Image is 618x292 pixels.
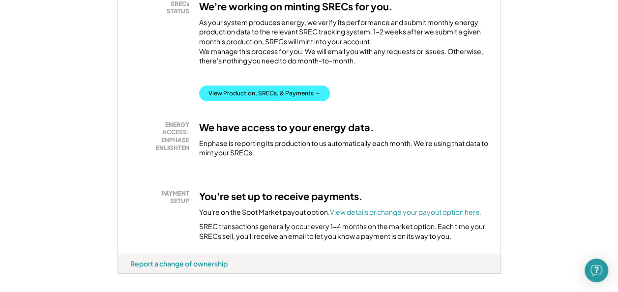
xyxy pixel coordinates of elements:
div: hxh7l7vc - VA Distributed [118,274,150,278]
div: Report a change of ownership [130,259,228,268]
div: PAYMENT SETUP [135,190,189,205]
h3: We have access to your energy data. [199,121,374,134]
div: As your system produces energy, we verify its performance and submit monthly energy production da... [199,18,488,71]
button: View Production, SRECs, & Payments → [199,86,330,101]
h3: You're set up to receive payments. [199,190,363,203]
div: SREC transactions generally occur every 1-4 months on the market option. Each time your SRECs sel... [199,222,488,241]
a: View details or change your payout option here. [330,207,482,216]
div: Enphase is reporting its production to us automatically each month. We're using that data to mint... [199,139,488,158]
div: You're on the Spot Market payout option. [199,207,482,217]
div: Open Intercom Messenger [585,259,608,282]
div: ENERGY ACCESS: ENPHASE ENLIGHTEN [135,121,189,151]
